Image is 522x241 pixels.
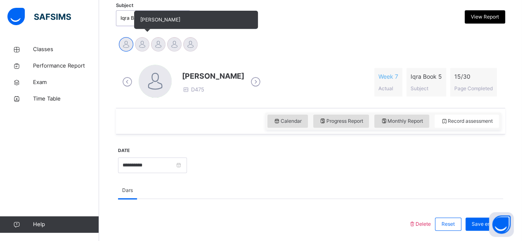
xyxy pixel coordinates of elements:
span: Page Completed [454,85,493,91]
span: Exam [33,78,99,87]
span: Progress Report [319,117,363,125]
span: Time Table [33,95,99,103]
span: D475 [182,86,204,93]
span: Performance Report [33,62,99,70]
span: Record assessment [441,117,493,125]
span: Delete [409,221,431,227]
span: View Report [471,13,499,21]
span: Help [33,220,99,229]
span: Week 7 [378,72,398,81]
span: [PERSON_NAME] [182,70,244,82]
span: Save entry [472,220,497,228]
span: [PERSON_NAME] [140,16,180,23]
span: Actual [378,85,393,91]
span: Monthly Report [380,117,423,125]
img: safsims [7,8,71,25]
span: Reset [442,220,455,228]
span: Calendar [274,117,302,125]
span: Iqra Book 5 [411,72,442,81]
span: Subject [411,85,428,91]
label: Date [118,147,130,154]
span: Subject [116,2,133,9]
button: Open asap [489,212,514,237]
span: Classes [33,45,99,54]
span: Dars [122,187,133,194]
span: 15 / 30 [454,72,493,81]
